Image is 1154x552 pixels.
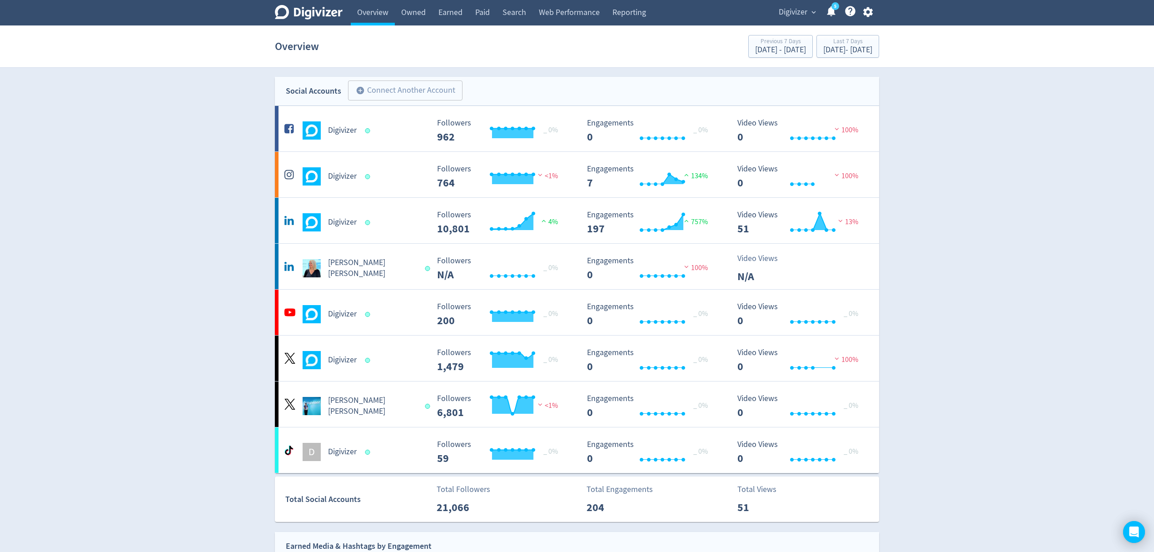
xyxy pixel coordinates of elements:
[425,266,433,271] span: Data last synced: 5 Sep 2025, 1:02am (AEST)
[582,394,719,418] svg: Engagements 0
[682,263,708,272] span: 100%
[275,427,879,473] a: DDigivizer Followers --- _ 0% Followers 59 Engagements 0 Engagements 0 _ 0% Video Views 0 Video V...
[328,309,357,320] h5: Digivizer
[832,125,858,135] span: 100%
[275,198,879,243] a: Digivizer undefinedDigivizer Followers --- Followers 10,801 4% Engagements 197 Engagements 197 75...
[543,263,558,272] span: _ 0%
[582,211,719,235] svg: Engagements 197
[836,217,858,226] span: 13%
[365,220,373,225] span: Data last synced: 5 Sep 2025, 1:02am (AEST)
[832,171,841,178] img: negative-performance.svg
[776,5,818,20] button: Digivizer
[356,86,365,95] span: add_circle
[582,256,719,281] svg: Engagements 0
[587,483,653,496] p: Total Engagements
[816,35,879,58] button: Last 7 Days[DATE]- [DATE]
[303,305,321,323] img: Digivizer undefined
[536,401,545,408] img: negative-performance.svg
[433,119,569,143] svg: Followers ---
[437,483,490,496] p: Total Followers
[582,348,719,372] svg: Engagements 0
[433,302,569,326] svg: Followers ---
[682,217,691,224] img: positive-performance.svg
[303,397,321,415] img: Emma Lo Russo undefined
[693,309,708,318] span: _ 0%
[755,46,806,54] div: [DATE] - [DATE]
[536,401,558,410] span: <1%
[737,252,790,265] p: Video Views
[303,121,321,140] img: Digivizer undefined
[303,259,321,277] img: Emma Lo Russo undefined
[433,348,569,372] svg: Followers ---
[832,355,841,362] img: negative-performance.svg
[832,125,841,132] img: negative-performance.svg
[682,171,691,178] img: positive-performance.svg
[733,348,869,372] svg: Video Views 0
[285,493,430,506] div: Total Social Accounts
[275,336,879,381] a: Digivizer undefinedDigivizer Followers --- _ 0% Followers 1,479 Engagements 0 Engagements 0 _ 0% ...
[539,217,558,226] span: 4%
[779,5,807,20] span: Digivizer
[433,165,569,189] svg: Followers ---
[737,268,790,285] p: N/A
[275,381,879,427] a: Emma Lo Russo undefined[PERSON_NAME] [PERSON_NAME] Followers --- Followers 6,801 <1% Engagements ...
[748,35,813,58] button: Previous 7 Days[DATE] - [DATE]
[733,211,869,235] svg: Video Views 51
[693,125,708,135] span: _ 0%
[582,302,719,326] svg: Engagements 0
[275,244,879,289] a: Emma Lo Russo undefined[PERSON_NAME] [PERSON_NAME] Followers --- _ 0% Followers N/A Engagements 0...
[365,312,373,317] span: Data last synced: 4 Sep 2025, 9:01pm (AEST)
[693,447,708,456] span: _ 0%
[328,171,357,182] h5: Digivizer
[823,38,872,46] div: Last 7 Days
[543,309,558,318] span: _ 0%
[275,106,879,151] a: Digivizer undefinedDigivizer Followers --- _ 0% Followers 962 Engagements 0 Engagements 0 _ 0% Vi...
[823,46,872,54] div: [DATE] - [DATE]
[433,256,569,281] svg: Followers ---
[682,217,708,226] span: 757%
[832,171,858,181] span: 100%
[543,447,558,456] span: _ 0%
[303,213,321,231] img: Digivizer undefined
[737,499,790,516] p: 51
[1123,521,1145,543] div: Open Intercom Messenger
[832,355,858,364] span: 100%
[582,165,719,189] svg: Engagements 7
[328,355,357,366] h5: Digivizer
[365,358,373,363] span: Data last synced: 4 Sep 2025, 10:02am (AEST)
[844,401,858,410] span: _ 0%
[693,355,708,364] span: _ 0%
[341,82,463,100] a: Connect Another Account
[836,217,845,224] img: negative-performance.svg
[365,128,373,133] span: Data last synced: 5 Sep 2025, 4:01am (AEST)
[286,85,341,98] div: Social Accounts
[303,443,321,461] div: D
[425,404,433,409] span: Data last synced: 5 Sep 2025, 1:02am (AEST)
[275,290,879,335] a: Digivizer undefinedDigivizer Followers --- _ 0% Followers 200 Engagements 0 Engagements 0 _ 0% Vi...
[536,171,558,181] span: <1%
[328,125,357,136] h5: Digivizer
[328,447,357,457] h5: Digivizer
[543,355,558,364] span: _ 0%
[693,401,708,410] span: _ 0%
[844,447,858,456] span: _ 0%
[755,38,806,46] div: Previous 7 Days
[536,171,545,178] img: negative-performance.svg
[682,171,708,181] span: 134%
[733,440,869,464] svg: Video Views 0
[733,119,869,143] svg: Video Views 0
[582,440,719,464] svg: Engagements 0
[733,302,869,326] svg: Video Views 0
[303,351,321,369] img: Digivizer undefined
[810,8,818,16] span: expand_more
[539,217,548,224] img: positive-performance.svg
[433,394,569,418] svg: Followers ---
[348,80,463,100] button: Connect Another Account
[275,32,319,61] h1: Overview
[328,257,417,279] h5: [PERSON_NAME] [PERSON_NAME]
[582,119,719,143] svg: Engagements 0
[682,263,691,270] img: negative-performance.svg
[365,174,373,179] span: Data last synced: 5 Sep 2025, 3:02am (AEST)
[587,499,639,516] p: 204
[433,440,569,464] svg: Followers ---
